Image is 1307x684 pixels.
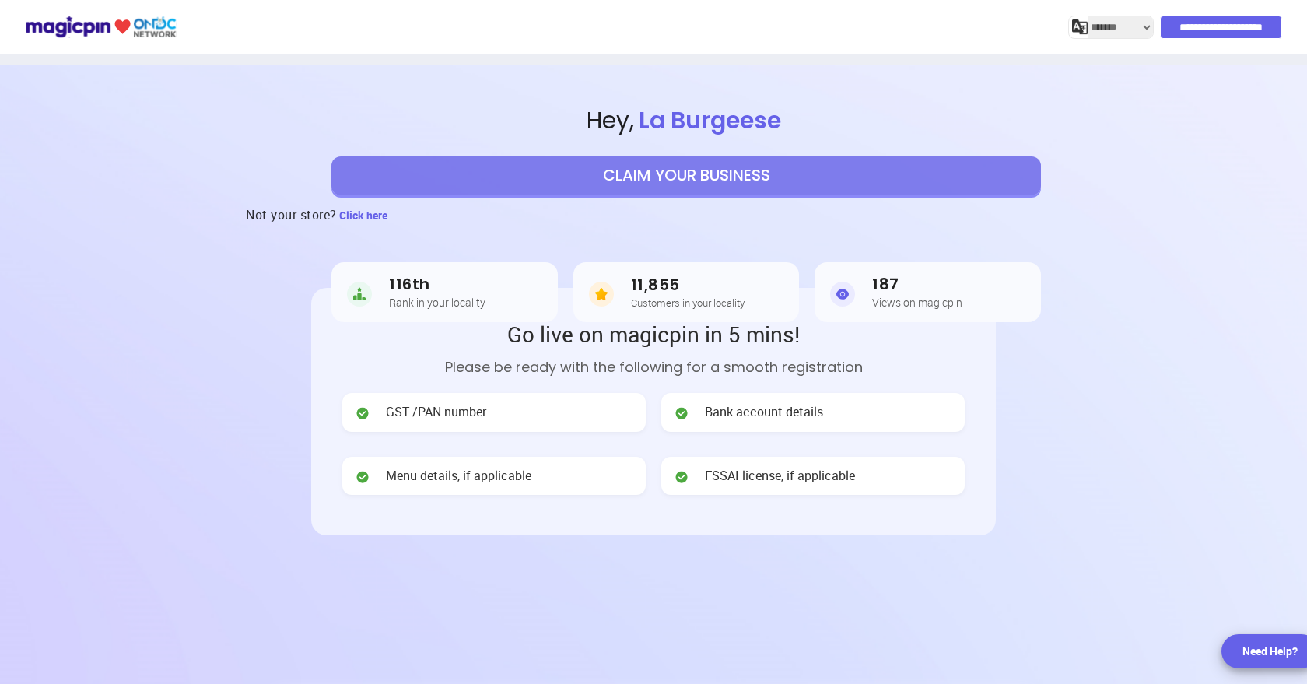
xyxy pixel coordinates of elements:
[342,319,965,349] h2: Go live on magicpin in 5 mins!
[674,405,689,421] img: check
[342,356,965,377] p: Please be ready with the following for a smooth registration
[389,296,485,308] h5: Rank in your locality
[339,208,387,223] span: Click here
[355,405,370,421] img: check
[589,279,614,310] img: Customers
[830,279,855,310] img: Views
[347,279,372,310] img: Rank
[246,195,337,234] h3: Not your store?
[705,467,855,485] span: FSSAI license, if applicable
[331,156,1041,195] button: CLAIM YOUR BUSINESS
[705,403,823,421] span: Bank account details
[355,469,370,485] img: check
[631,276,745,294] h3: 11,855
[1242,644,1298,659] div: Need Help?
[872,296,962,308] h5: Views on magicpin
[1072,19,1088,35] img: j2MGCQAAAABJRU5ErkJggg==
[25,13,177,40] img: ondc-logo-new-small.8a59708e.svg
[674,469,689,485] img: check
[872,275,962,293] h3: 187
[389,275,485,293] h3: 116th
[65,104,1307,138] span: Hey ,
[386,403,486,421] span: GST /PAN number
[386,467,531,485] span: Menu details, if applicable
[634,103,786,137] span: La Burgeese
[631,297,745,308] h5: Customers in your locality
